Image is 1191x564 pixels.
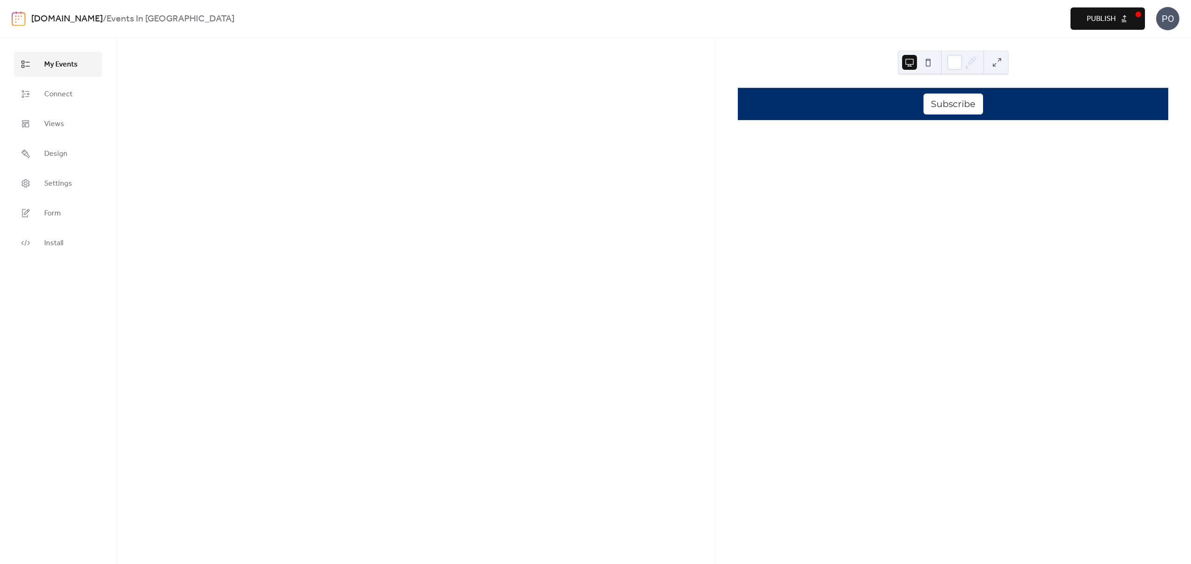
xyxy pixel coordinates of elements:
[44,119,64,130] span: Views
[1087,13,1116,25] span: Publish
[44,208,61,219] span: Form
[1156,7,1179,30] div: PO
[1071,7,1145,30] button: Publish
[44,148,67,160] span: Design
[14,111,102,136] a: Views
[31,10,103,28] a: [DOMAIN_NAME]
[44,59,78,70] span: My Events
[103,10,107,28] b: /
[44,89,73,100] span: Connect
[14,52,102,77] a: My Events
[14,171,102,196] a: Settings
[923,94,983,114] button: Subscribe
[44,238,63,249] span: Install
[44,178,72,189] span: Settings
[14,141,102,166] a: Design
[14,81,102,107] a: Connect
[107,10,234,28] b: Events In [GEOGRAPHIC_DATA]
[12,11,26,26] img: logo
[14,201,102,226] a: Form
[14,230,102,255] a: Install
